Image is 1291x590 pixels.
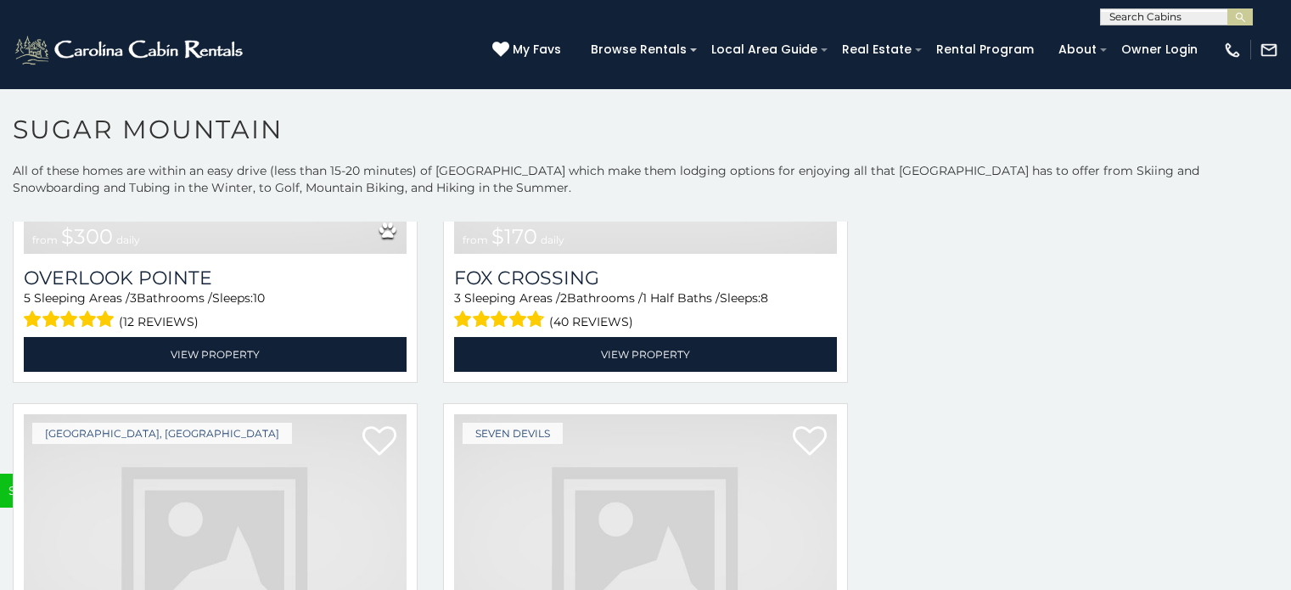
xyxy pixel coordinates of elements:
[761,290,768,306] span: 8
[549,311,633,333] span: (40 reviews)
[1113,37,1206,63] a: Owner Login
[560,290,567,306] span: 2
[454,289,837,333] div: Sleeping Areas / Bathrooms / Sleeps:
[454,267,837,289] a: Fox Crossing
[32,423,292,444] a: [GEOGRAPHIC_DATA], [GEOGRAPHIC_DATA]
[24,290,31,306] span: 5
[834,37,920,63] a: Real Estate
[582,37,695,63] a: Browse Rentals
[928,37,1042,63] a: Rental Program
[703,37,826,63] a: Local Area Guide
[61,224,113,249] span: $300
[492,41,565,59] a: My Favs
[13,33,248,67] img: White-1-2.png
[24,337,407,372] a: View Property
[116,233,140,246] span: daily
[362,424,396,460] a: Add to favorites
[793,424,827,460] a: Add to favorites
[513,41,561,59] span: My Favs
[463,423,563,444] a: Seven Devils
[119,311,199,333] span: (12 reviews)
[454,337,837,372] a: View Property
[32,233,58,246] span: from
[1223,41,1242,59] img: phone-regular-white.png
[454,290,461,306] span: 3
[253,290,265,306] span: 10
[1050,37,1105,63] a: About
[643,290,720,306] span: 1 Half Baths /
[541,233,564,246] span: daily
[130,290,137,306] span: 3
[491,224,537,249] span: $170
[24,267,407,289] a: Overlook Pointe
[1260,41,1278,59] img: mail-regular-white.png
[463,233,488,246] span: from
[24,289,407,333] div: Sleeping Areas / Bathrooms / Sleeps:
